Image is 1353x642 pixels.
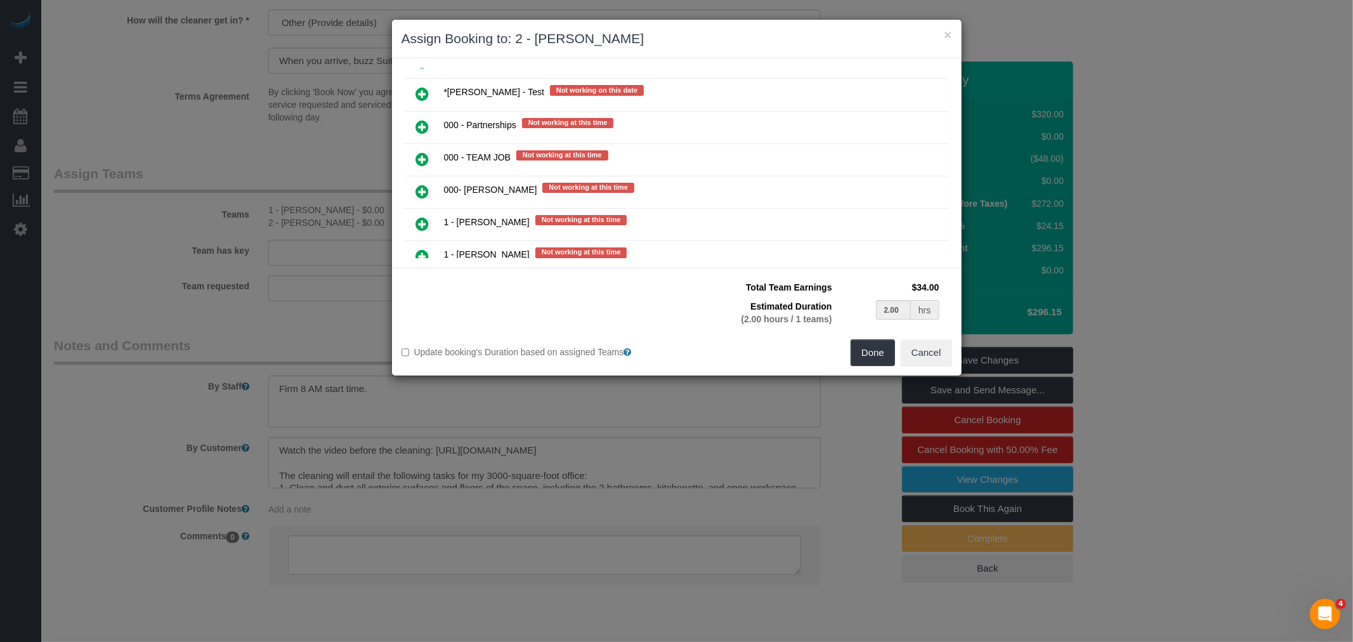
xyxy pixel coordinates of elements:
[901,339,952,366] button: Cancel
[535,215,627,225] span: Not working at this time
[1336,599,1346,609] span: 4
[1310,599,1340,629] iframe: Intercom live chat
[690,313,832,325] div: (2.00 hours / 1 teams)
[750,301,832,311] span: Estimated Duration
[944,28,951,41] button: ×
[542,183,634,193] span: Not working at this time
[444,88,544,98] span: *[PERSON_NAME] - Test
[516,150,608,160] span: Not working at this time
[402,348,410,357] input: Update booking's Duration based on assigned Teams
[402,346,667,358] label: Update booking's Duration based on assigned Teams
[444,152,511,162] span: 000 - TEAM JOB
[402,29,952,48] h3: Assign Booking to: 2 - [PERSON_NAME]
[835,278,943,297] td: $34.00
[444,120,516,130] span: 000 - Partnerships
[686,278,835,297] td: Total Team Earnings
[851,339,895,366] button: Done
[535,247,627,258] span: Not working at this time
[911,300,939,320] div: hrs
[444,185,537,195] span: 000- [PERSON_NAME]
[550,85,644,95] span: Not working on this date
[444,217,530,227] span: 1 - [PERSON_NAME]
[444,250,530,260] span: 1 - [PERSON_NAME]
[522,118,614,128] span: Not working at this time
